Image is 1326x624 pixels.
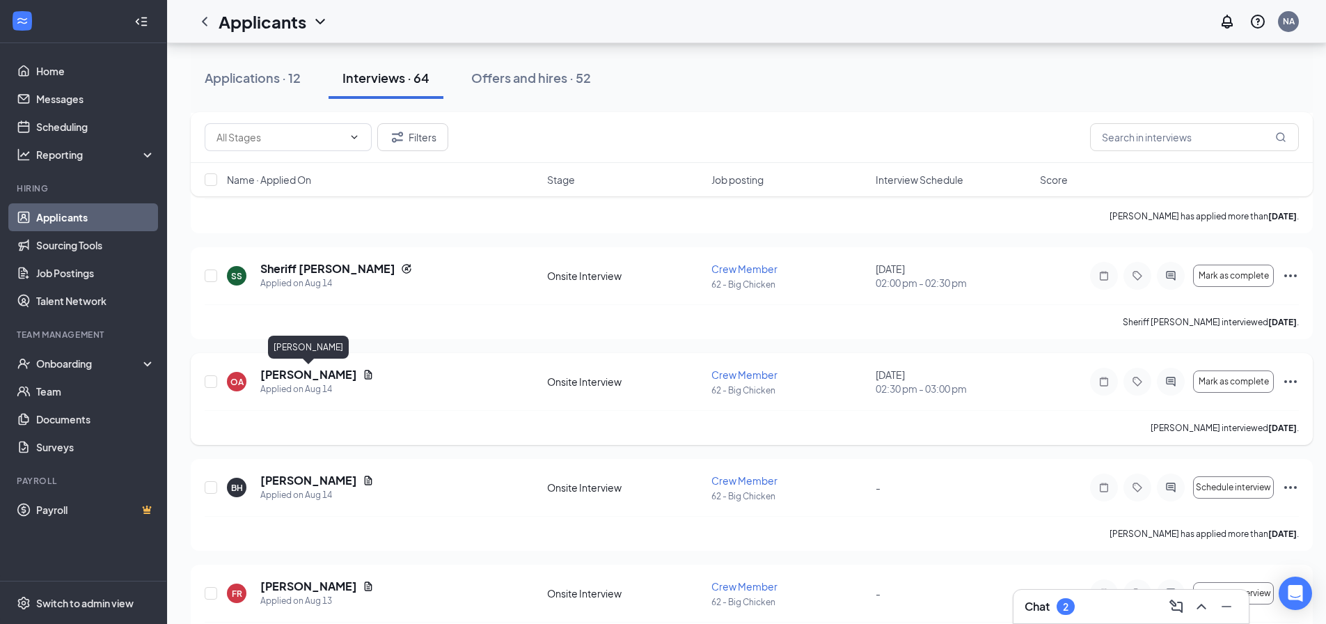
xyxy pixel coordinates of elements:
div: Offers and hires · 52 [471,69,591,86]
span: Score [1040,173,1068,187]
svg: ChevronLeft [196,13,213,30]
svg: Document [363,369,374,380]
div: Interviews · 64 [342,69,429,86]
a: Job Postings [36,259,155,287]
svg: Notifications [1219,13,1236,30]
span: 02:30 pm - 03:00 pm [876,382,1032,396]
span: Crew Member [711,580,778,593]
span: - [876,587,881,600]
h5: [PERSON_NAME] [260,579,357,594]
p: [PERSON_NAME] interviewed . [1151,422,1299,434]
div: OA [230,376,244,388]
svg: ChevronDown [312,13,329,30]
svg: Ellipses [1282,479,1299,496]
span: Mark as complete [1199,271,1269,281]
div: Applications · 12 [205,69,301,86]
a: Scheduling [36,113,155,141]
div: Applied on Aug 13 [260,594,374,608]
b: [DATE] [1268,317,1297,327]
button: Schedule interview [1193,582,1274,604]
a: Talent Network [36,287,155,315]
svg: Note [1096,482,1112,493]
h5: Sheriff [PERSON_NAME] [260,261,395,276]
svg: Tag [1129,588,1146,599]
svg: Note [1096,270,1112,281]
div: NA [1283,15,1295,27]
a: Home [36,57,155,85]
p: 62 - Big Chicken [711,384,867,396]
svg: Minimize [1218,598,1235,615]
div: Onsite Interview [547,586,703,600]
div: FR [232,588,242,600]
svg: ActiveChat [1162,482,1179,493]
svg: Collapse [134,15,148,29]
span: Stage [547,173,575,187]
a: Applicants [36,203,155,231]
span: Interview Schedule [876,173,963,187]
p: 62 - Big Chicken [711,596,867,608]
svg: ChevronUp [1193,598,1210,615]
a: PayrollCrown [36,496,155,524]
span: Schedule interview [1196,588,1271,598]
div: Onsite Interview [547,375,703,389]
svg: ActiveChat [1162,376,1179,387]
div: [DATE] [876,368,1032,396]
span: Mark as complete [1199,377,1269,387]
b: [DATE] [1268,529,1297,539]
svg: Settings [17,596,31,610]
p: 62 - Big Chicken [711,279,867,290]
span: - [876,481,881,494]
b: [DATE] [1268,423,1297,433]
svg: Document [363,475,374,486]
span: Job posting [711,173,764,187]
div: 2 [1063,601,1068,613]
svg: Note [1096,588,1112,599]
div: SS [231,270,242,282]
h3: Chat [1025,599,1050,614]
div: Onsite Interview [547,481,703,494]
h1: Applicants [219,10,306,33]
span: Crew Member [711,368,778,381]
div: [DATE] [876,262,1032,290]
span: 02:00 pm - 02:30 pm [876,276,1032,290]
svg: Analysis [17,148,31,162]
h5: [PERSON_NAME] [260,367,357,382]
svg: Tag [1129,270,1146,281]
button: Minimize [1215,595,1238,618]
div: Hiring [17,182,152,194]
svg: Tag [1129,482,1146,493]
button: ComposeMessage [1165,595,1187,618]
svg: Filter [389,129,406,146]
span: Name · Applied On [227,173,311,187]
input: All Stages [216,130,343,145]
svg: UserCheck [17,357,31,370]
span: Crew Member [711,263,778,275]
svg: ChevronDown [349,132,360,143]
button: Mark as complete [1193,265,1274,287]
b: [DATE] [1268,211,1297,221]
p: [PERSON_NAME] has applied more than . [1110,210,1299,222]
svg: Reapply [401,263,412,274]
p: [PERSON_NAME] has applied more than . [1110,528,1299,540]
svg: WorkstreamLogo [15,14,29,28]
svg: QuestionInfo [1249,13,1266,30]
svg: ActiveChat [1162,588,1179,599]
svg: Note [1096,376,1112,387]
span: Crew Member [711,474,778,487]
svg: ComposeMessage [1168,598,1185,615]
a: Documents [36,405,155,433]
div: Reporting [36,148,156,162]
svg: Ellipses [1282,267,1299,284]
h5: [PERSON_NAME] [260,473,357,488]
div: Onsite Interview [547,269,703,283]
svg: MagnifyingGlass [1275,132,1286,143]
svg: ActiveChat [1162,270,1179,281]
div: Payroll [17,475,152,487]
a: Sourcing Tools [36,231,155,259]
button: ChevronUp [1190,595,1213,618]
div: [PERSON_NAME] [268,336,349,359]
p: 62 - Big Chicken [711,490,867,502]
div: Applied on Aug 14 [260,382,374,396]
p: Sheriff [PERSON_NAME] interviewed . [1123,316,1299,328]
